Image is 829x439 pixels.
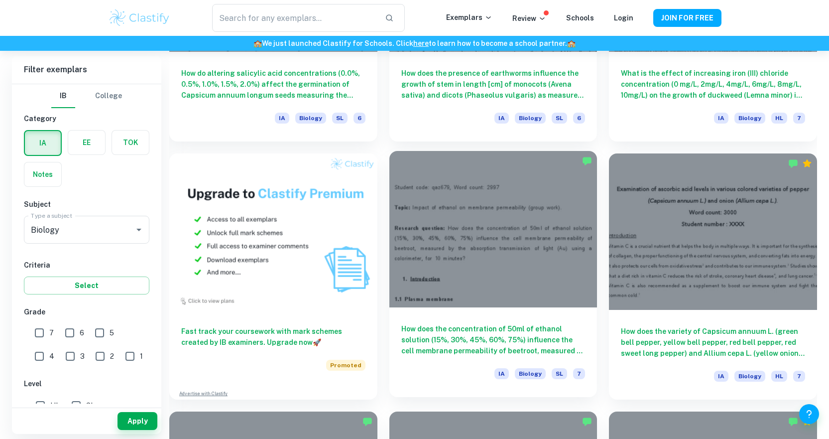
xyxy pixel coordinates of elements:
button: IB [51,84,75,108]
h6: Subject [24,199,149,210]
span: 7 [793,113,805,124]
span: IA [494,113,509,124]
span: 6 [354,113,365,124]
button: Select [24,277,149,294]
div: Premium [802,158,812,168]
span: IA [714,113,728,124]
span: IA [275,113,289,124]
span: 🚀 [313,338,321,346]
span: 3 [80,351,85,362]
p: Review [512,13,546,24]
h6: Filter exemplars [12,56,161,84]
span: 7 [49,327,54,338]
img: Marked [788,158,798,168]
button: Notes [24,162,61,186]
input: Search for any exemplars... [212,4,376,32]
h6: Category [24,113,149,124]
span: 7 [793,371,805,382]
span: Biology [734,371,765,382]
img: Marked [788,417,798,427]
img: Thumbnail [169,153,377,309]
a: How does the concentration of 50ml of ethanol solution (15%, 30%, 45%, 60%, 75%) influence the ce... [389,153,597,399]
span: HL [50,400,60,411]
img: Clastify logo [108,8,171,28]
span: IA [714,371,728,382]
a: Login [614,14,633,22]
img: Marked [582,156,592,166]
span: HL [771,113,787,124]
h6: What is the effect of increasing iron (III) chloride concentration (0 mg/L, 2mg/L, 4mg/L, 6mg/L, ... [621,68,805,101]
span: 🏫 [253,39,262,47]
span: SL [86,400,95,411]
button: Open [132,223,146,237]
button: College [95,84,122,108]
span: 2 [110,351,114,362]
span: 4 [49,351,54,362]
span: 1 [140,351,143,362]
h6: Criteria [24,260,149,271]
h6: Level [24,378,149,389]
p: Exemplars [446,12,492,23]
span: Biology [515,113,546,124]
span: Promoted [326,360,365,371]
div: Filter type choice [51,84,122,108]
span: Biology [734,113,765,124]
span: 🏫 [567,39,576,47]
img: Marked [362,417,372,427]
span: IA [494,368,509,379]
span: SL [552,113,567,124]
span: Biology [295,113,326,124]
button: JOIN FOR FREE [653,9,721,27]
div: Premium [802,417,812,427]
span: 6 [80,327,84,338]
h6: How do altering salicylic acid concentrations (0.0%, 0.5%, 1.0%, 1.5%, 2.0%) affect the germinati... [181,68,365,101]
span: 5 [110,327,114,338]
h6: How does the presence of earthworms influence the growth of stem in length [cm] of monocots (Aven... [401,68,586,101]
h6: We just launched Clastify for Schools. Click to learn how to become a school partner. [2,38,827,49]
img: Marked [582,417,592,427]
button: Apply [118,412,157,430]
span: SL [332,113,348,124]
label: Type a subject [31,211,72,220]
button: EE [68,131,105,154]
span: HL [771,371,787,382]
h6: How does the concentration of 50ml of ethanol solution (15%, 30%, 45%, 60%, 75%) influence the ce... [401,323,586,356]
h6: Grade [24,306,149,317]
a: How does the variety of Capsicum annuum L. (green bell pepper, yellow bell pepper, red bell peppe... [609,153,817,399]
h6: How does the variety of Capsicum annuum L. (green bell pepper, yellow bell pepper, red bell peppe... [621,326,805,359]
span: Biology [515,368,546,379]
button: TOK [112,131,149,154]
span: 6 [573,113,585,124]
h6: Fast track your coursework with mark schemes created by IB examiners. Upgrade now [181,326,365,348]
button: IA [25,131,61,155]
span: SL [552,368,567,379]
button: Help and Feedback [799,404,819,424]
a: here [413,39,429,47]
a: Schools [566,14,594,22]
span: 7 [573,368,585,379]
a: Advertise with Clastify [179,390,228,397]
